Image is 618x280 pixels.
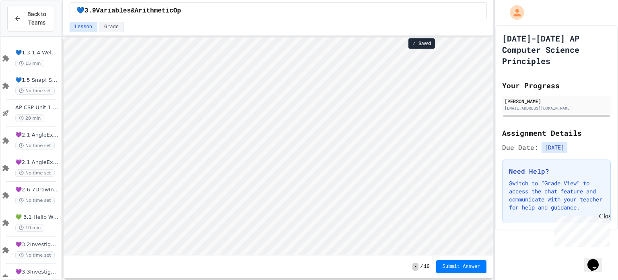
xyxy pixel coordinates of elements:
button: Grade [99,22,124,32]
span: [DATE] [542,142,567,153]
span: 💜2.1 AngleExperiments2 [15,159,59,166]
span: No time set [15,251,55,259]
button: Submit Answer [436,260,487,273]
div: My Account [501,3,526,22]
h3: Need Help? [509,166,604,176]
span: 10 min [15,224,44,232]
span: 💙1.5 Snap! ScavengerHunt [15,77,59,84]
span: - [412,263,418,271]
button: Back to Teams [7,6,54,31]
iframe: chat widget [584,248,610,272]
div: [PERSON_NAME] [505,97,608,105]
span: No time set [15,142,55,149]
span: 💙1.3-1.4 WelcometoSnap! [15,50,59,56]
h1: [DATE]-[DATE] AP Computer Science Principles [502,33,611,66]
h2: Your Progress [502,80,611,91]
span: No time set [15,169,55,177]
div: Chat with us now!Close [3,3,56,51]
span: 💙3.9Variables&ArithmeticOp [76,6,181,16]
span: Saved [418,40,431,47]
iframe: To enrich screen reader interactions, please activate Accessibility in Grammarly extension settings [64,37,493,255]
span: / [420,263,423,270]
span: AP CSP Unit 1 Review [15,104,59,111]
span: ✓ [412,40,416,47]
h2: Assignment Details [502,127,611,139]
iframe: chat widget [551,213,610,247]
span: 💚 3.1 Hello World [15,214,59,221]
span: 15 min [15,60,44,67]
p: Switch to "Grade View" to access the chat feature and communicate with your teacher for help and ... [509,179,604,212]
span: Submit Answer [443,263,480,270]
span: No time set [15,197,55,204]
button: Lesson [70,22,97,32]
span: 20 min [15,114,44,122]
span: 💜2.1 AngleExperiments1 [15,132,59,139]
span: 💜2.6-7DrawInternet [15,187,59,193]
span: 💜3.2InvestigateCreateVars [15,241,59,248]
span: Due Date: [502,143,538,152]
span: Back to Teams [26,10,47,27]
span: 💜3.3InvestigateCreateVars(A:GraphOrg) [15,269,59,276]
div: [EMAIL_ADDRESS][DOMAIN_NAME] [505,105,608,111]
span: 10 [424,263,429,270]
span: No time set [15,87,55,95]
